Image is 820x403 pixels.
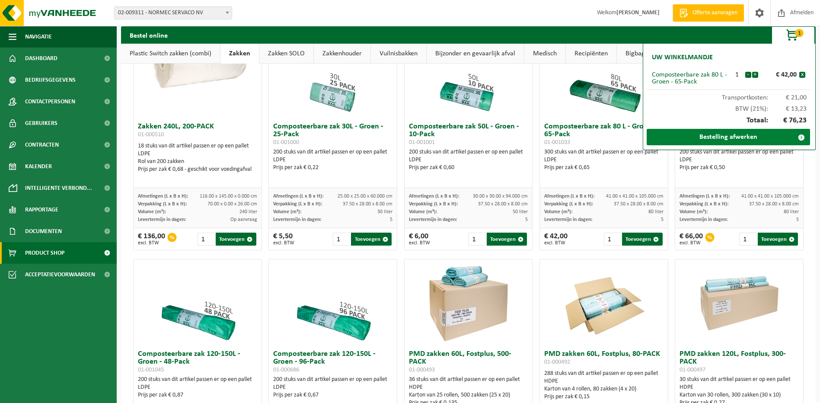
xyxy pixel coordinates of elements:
[768,117,807,125] span: € 76,23
[680,384,799,391] div: HDPE
[544,194,594,199] span: Afmetingen (L x B x H):
[409,123,528,146] h3: Composteerbare zak 50L - Groen - 10-Pack
[200,194,257,199] span: 116.00 x 145.00 x 0.000 cm
[273,367,299,373] span: 01-000686
[427,44,524,64] a: Bijzonder en gevaarlijk afval
[390,217,392,222] span: 5
[566,44,616,64] a: Recipiënten
[760,71,799,78] div: € 42,00
[409,233,430,246] div: € 6,00
[544,209,572,214] span: Volume (m³):
[207,201,257,207] span: 70.00 x 0.00 x 26.00 cm
[680,233,703,246] div: € 66,00
[154,259,241,346] img: 01-001045
[138,391,257,399] div: Prijs per zak € 0,87
[273,148,392,172] div: 200 stuks van dit artikel passen er op een pallet
[648,209,664,214] span: 80 liter
[696,259,782,346] img: 01-000497
[749,201,799,207] span: 37.50 x 28.00 x 8.00 cm
[115,7,232,19] span: 02-009311 - NORMEC SERVACO NV
[796,217,799,222] span: 5
[616,10,660,16] strong: [PERSON_NAME]
[273,384,392,391] div: LDPE
[351,233,391,246] button: Toevoegen
[544,139,570,146] span: 01-001033
[114,6,232,19] span: 02-009311 - NORMEC SERVACO NV
[138,240,165,246] span: excl. BTW
[273,164,392,172] div: Prijs per zak € 0,22
[25,199,58,221] span: Rapportage
[544,370,664,401] div: 288 stuks van dit artikel passen er op een pallet
[138,384,257,391] div: LDPE
[25,69,76,91] span: Bedrijfsgegevens
[622,233,662,246] button: Toevoegen
[544,359,570,365] span: 01-000492
[513,209,528,214] span: 50 liter
[648,101,811,112] div: BTW (21%):
[25,221,62,242] span: Documenten
[138,201,187,207] span: Verpakking (L x B x H):
[606,194,664,199] span: 41.00 x 41.00 x 105.000 cm
[273,139,299,146] span: 01-001000
[544,377,664,385] div: HDPE
[617,44,656,64] a: Bigbags
[544,164,664,172] div: Prijs per zak € 0,65
[561,259,647,346] img: 01-000492
[690,9,740,17] span: Offerte aanvragen
[478,201,528,207] span: 37.50 x 28.00 x 8.00 cm
[487,233,527,246] button: Toevoegen
[409,391,528,399] div: Karton van 25 rollen, 500 zakken (25 x 20)
[25,134,59,156] span: Contracten
[680,391,799,399] div: Karton van 30 rollen, 300 zakken (30 x 10)
[544,201,593,207] span: Verpakking (L x B x H):
[680,164,799,172] div: Prijs per zak € 0,50
[525,217,528,222] span: 5
[230,217,257,222] span: Op aanvraag
[524,44,565,64] a: Medisch
[25,156,52,177] span: Kalender
[739,233,756,246] input: 1
[25,91,75,112] span: Contactpersonen
[784,209,799,214] span: 80 liter
[647,129,810,145] a: Bestelling afwerken
[25,48,57,69] span: Dashboard
[561,32,647,118] img: 01-001033
[745,72,751,78] button: -
[544,240,568,246] span: excl. BTW
[371,44,426,64] a: Vuilnisbakken
[314,44,370,64] a: Zakkenhouder
[544,350,664,368] h3: PMD zakken 60L, Fostplus, 80-PACK
[273,391,392,399] div: Prijs per zak € 0,67
[680,367,705,373] span: 01-000497
[273,350,392,374] h3: Composteerbare zak 120-150L - Groen - 96-Pack
[121,26,176,43] h2: Bestel online
[138,233,165,246] div: € 136,00
[25,242,64,264] span: Product Shop
[25,112,57,134] span: Gebruikers
[772,26,815,44] button: 1
[138,150,257,158] div: LDPE
[680,194,730,199] span: Afmetingen (L x B x H):
[652,71,729,85] div: Composteerbare zak 80 L - Groen - 65-Pack
[409,240,430,246] span: excl. BTW
[138,166,257,173] div: Prijs per zak € 0,68 - geschikt voor voedingafval
[544,156,664,164] div: LDPE
[680,240,703,246] span: excl. BTW
[648,112,811,129] div: Totaal:
[425,32,511,118] img: 01-001001
[409,164,528,172] div: Prijs per zak € 0,60
[239,209,257,214] span: 240 liter
[273,376,392,399] div: 200 stuks van dit artikel passen er op een pallet
[729,71,745,78] div: 1
[758,233,798,246] button: Toevoegen
[544,123,664,146] h3: Composteerbare zak 80 L - Groen - 65-Pack
[198,233,215,246] input: 1
[409,350,528,374] h3: PMD zakken 60L, Fostplus, 500-PACK
[409,201,458,207] span: Verpakking (L x B x H):
[273,209,301,214] span: Volume (m³):
[648,90,811,101] div: Transportkosten:
[673,4,744,22] a: Offerte aanvragen
[273,233,294,246] div: € 5,50
[473,194,528,199] span: 30.00 x 30.00 x 94.000 cm
[333,233,350,246] input: 1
